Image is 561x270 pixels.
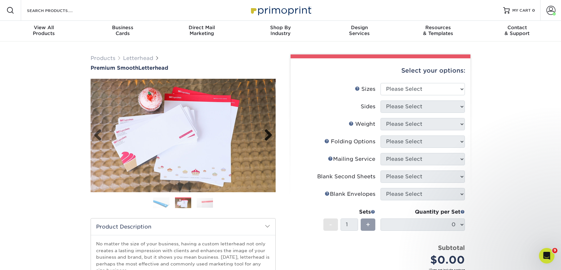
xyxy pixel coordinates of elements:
a: Resources& Templates [399,21,478,41]
span: MY CART [512,8,531,13]
div: Services [320,25,399,36]
div: Quantity per Set [380,208,465,216]
a: Letterhead [123,55,153,61]
div: Blank Envelopes [325,190,375,198]
a: Shop ByIndustry [241,21,320,41]
strong: Subtotal [438,244,465,251]
h2: Product Description [91,218,275,235]
div: Sets [323,208,375,216]
span: Resources [399,25,478,30]
a: Products [91,55,115,61]
div: Weight [349,120,375,128]
span: Shop By [241,25,320,30]
a: BusinessCards [83,21,162,41]
a: Contact& Support [478,21,556,41]
div: Cards [83,25,162,36]
span: Business [83,25,162,30]
span: 9 [552,248,557,253]
a: DesignServices [320,21,399,41]
img: Letterhead 02 [175,198,191,208]
img: Primoprint [248,3,313,17]
div: & Support [478,25,556,36]
span: View All [5,25,83,30]
img: Premium Smooth 02 [91,79,276,192]
span: 0 [532,8,535,13]
span: Contact [478,25,556,30]
span: - [329,220,332,229]
div: Blank Second Sheets [317,173,375,181]
span: + [366,220,370,229]
img: Letterhead 03 [197,198,213,208]
input: SEARCH PRODUCTS..... [26,6,90,14]
span: Design [320,25,399,30]
div: Sizes [355,85,375,93]
h1: Letterhead [91,65,276,71]
div: Sides [361,103,375,111]
div: $0.00 [385,252,465,268]
iframe: Google Customer Reviews [2,250,55,268]
div: & Templates [399,25,478,36]
div: Folding Options [324,138,375,146]
div: Select your options: [296,58,465,83]
a: Premium SmoothLetterhead [91,65,276,71]
a: Direct MailMarketing [162,21,241,41]
iframe: Intercom live chat [539,248,555,264]
span: Direct Mail [162,25,241,30]
div: Mailing Service [328,155,375,163]
div: Industry [241,25,320,36]
div: Marketing [162,25,241,36]
a: View AllProducts [5,21,83,41]
div: Products [5,25,83,36]
span: Premium Smooth [91,65,138,71]
img: Letterhead 01 [153,197,169,208]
